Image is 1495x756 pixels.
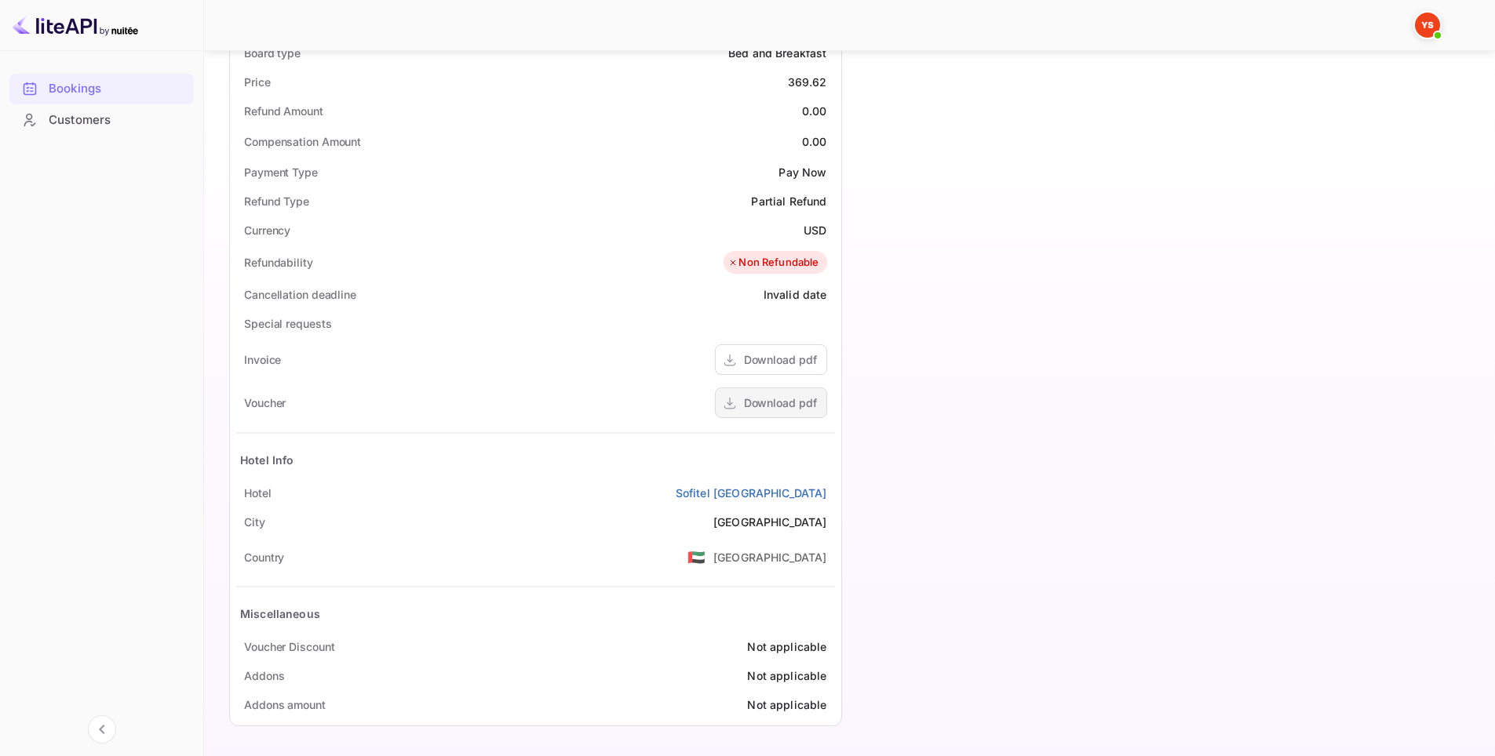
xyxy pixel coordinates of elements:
div: Bookings [49,80,186,98]
div: [GEOGRAPHIC_DATA] [713,514,827,530]
div: Addons [244,667,284,684]
div: Bed and Breakfast [728,45,827,61]
button: Collapse navigation [88,715,116,743]
div: Price [244,74,271,90]
div: Compensation Amount [244,133,361,150]
a: Customers [9,105,194,134]
div: Refundability [244,254,313,271]
div: Payment Type [244,164,318,180]
span: United States [687,543,706,571]
div: Miscellaneous [240,605,320,622]
div: Board type [244,45,301,61]
div: Not applicable [747,696,826,713]
div: [GEOGRAPHIC_DATA] [713,549,827,565]
div: Voucher Discount [244,638,334,655]
div: 369.62 [788,74,827,90]
div: Refund Type [244,193,309,209]
div: Currency [244,222,290,238]
div: City [244,514,265,530]
div: Non Refundable [727,255,819,271]
div: Download pdf [744,351,817,368]
div: Not applicable [747,667,826,684]
div: Partial Refund [751,193,826,209]
img: Yandex Support [1415,13,1440,38]
div: Addons amount [244,696,326,713]
div: Voucher [244,394,286,411]
div: Cancellation deadline [244,286,356,303]
div: Hotel Info [240,452,294,468]
div: 0.00 [802,133,827,150]
div: Pay Now [778,164,826,180]
img: LiteAPI logo [13,13,138,38]
div: Customers [49,111,186,129]
div: Invoice [244,351,281,368]
div: Customers [9,105,194,136]
div: Country [244,549,284,565]
div: Not applicable [747,638,826,655]
a: Bookings [9,74,194,103]
div: USD [804,222,826,238]
div: 0.00 [802,103,827,119]
div: Bookings [9,74,194,104]
div: Special requests [244,315,331,332]
div: Hotel [244,485,272,501]
div: Download pdf [744,394,817,411]
a: Sofitel [GEOGRAPHIC_DATA] [676,485,827,501]
div: Refund Amount [244,103,323,119]
div: Invalid date [764,286,827,303]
